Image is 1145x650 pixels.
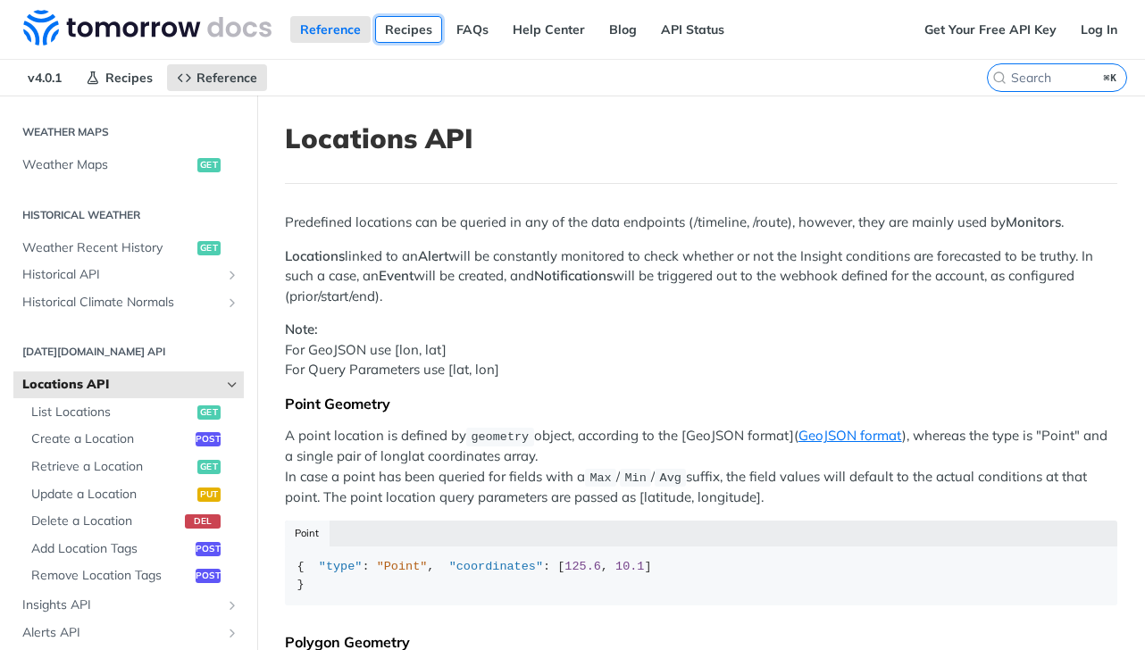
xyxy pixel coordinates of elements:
[599,16,647,43] a: Blog
[196,70,257,86] span: Reference
[915,16,1066,43] a: Get Your Free API Key
[564,560,601,573] span: 125.6
[13,207,244,223] h2: Historical Weather
[534,267,613,284] strong: Notifications
[22,624,221,642] span: Alerts API
[22,426,244,453] a: Create a Locationpost
[23,10,272,46] img: Tomorrow.io Weather API Docs
[31,567,191,585] span: Remove Location Tags
[22,536,244,562] a: Add Location Tagspost
[418,247,448,264] strong: Alert
[76,64,163,91] a: Recipes
[22,266,221,284] span: Historical API
[13,124,244,140] h2: Weather Maps
[197,460,221,474] span: get
[13,235,244,262] a: Weather Recent Historyget
[197,405,221,420] span: get
[225,598,239,612] button: Show subpages for Insights API
[22,596,221,614] span: Insights API
[651,16,734,43] a: API Status
[285,321,318,337] strong: Note:
[31,540,191,558] span: Add Location Tags
[22,508,244,535] a: Delete a Locationdel
[225,296,239,310] button: Show subpages for Historical Climate Normals
[13,344,244,360] h2: [DATE][DOMAIN_NAME] API
[197,241,221,255] span: get
[22,156,193,174] span: Weather Maps
[22,376,221,394] span: Locations API
[197,158,221,172] span: get
[18,64,71,91] span: v4.0.1
[225,268,239,282] button: Show subpages for Historical API
[624,471,646,485] span: Min
[13,371,244,398] a: Locations APIHide subpages for Locations API
[22,399,244,426] a: List Locationsget
[319,560,363,573] span: "type"
[167,64,267,91] a: Reference
[31,404,193,421] span: List Locations
[196,542,221,556] span: post
[105,70,153,86] span: Recipes
[13,620,244,646] a: Alerts APIShow subpages for Alerts API
[589,471,611,485] span: Max
[379,267,414,284] strong: Event
[196,569,221,583] span: post
[22,562,244,589] a: Remove Location Tagspost
[1099,69,1122,87] kbd: ⌘K
[449,560,543,573] span: "coordinates"
[31,458,193,476] span: Retrieve a Location
[31,512,180,530] span: Delete a Location
[31,486,193,504] span: Update a Location
[22,454,244,480] a: Retrieve a Locationget
[285,246,1117,307] p: linked to an will be constantly monitored to check whether or not the Insight conditions are fore...
[22,239,193,257] span: Weather Recent History
[225,378,239,392] button: Hide subpages for Locations API
[798,427,902,444] a: GeoJSON format
[297,558,1106,593] div: { : , : [ , ] }
[285,395,1117,412] div: Point Geometry
[13,152,244,179] a: Weather Mapsget
[471,430,529,444] span: geometry
[285,426,1117,508] p: A point location is defined by object, according to the [GeoJSON format]( ), whereas the type is ...
[503,16,595,43] a: Help Center
[285,320,1117,380] p: For GeoJSON use [lon, lat] For Query Parameters use [lat, lon]
[196,432,221,446] span: post
[13,262,244,288] a: Historical APIShow subpages for Historical API
[1006,213,1061,230] strong: Monitors
[290,16,371,43] a: Reference
[13,289,244,316] a: Historical Climate NormalsShow subpages for Historical Climate Normals
[31,430,191,448] span: Create a Location
[285,122,1117,154] h1: Locations API
[225,626,239,640] button: Show subpages for Alerts API
[22,294,221,312] span: Historical Climate Normals
[185,514,221,529] span: del
[377,560,428,573] span: "Point"
[197,487,221,502] span: put
[285,212,1117,233] p: Predefined locations can be queried in any of the data endpoints (/timeline, /route), however, th...
[615,560,644,573] span: 10.1
[285,247,345,264] strong: Locations
[375,16,442,43] a: Recipes
[1071,16,1127,43] a: Log In
[13,592,244,619] a: Insights APIShow subpages for Insights API
[660,471,681,485] span: Avg
[992,71,1007,85] svg: Search
[447,16,498,43] a: FAQs
[22,481,244,508] a: Update a Locationput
